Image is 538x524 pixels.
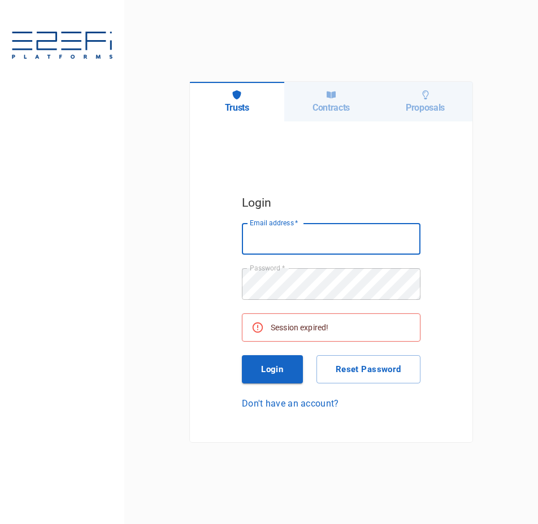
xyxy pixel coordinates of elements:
[313,102,350,113] h6: Contracts
[242,355,303,383] button: Login
[406,102,445,113] h6: Proposals
[316,355,420,383] button: Reset Password
[242,193,420,212] h5: Login
[11,32,113,61] img: svg%3e
[225,102,249,113] h6: Trusts
[271,317,328,338] div: Session expired!
[242,397,420,410] a: Don't have an account?
[250,218,298,228] label: Email address
[250,263,285,273] label: Password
